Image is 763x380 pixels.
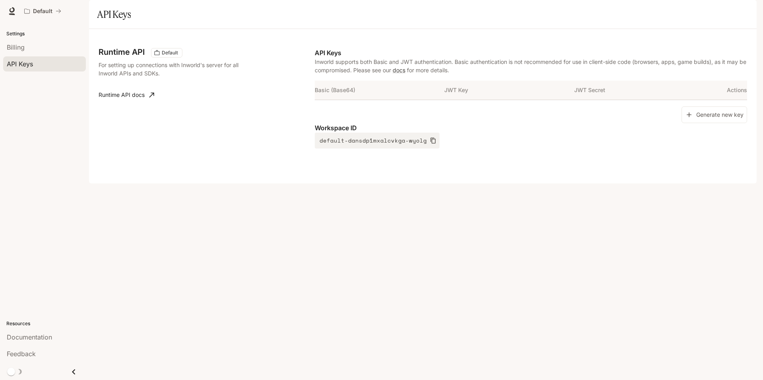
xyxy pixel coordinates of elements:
[315,133,440,149] button: default-dansdp1mxalcvkga-wyolg
[99,61,256,77] p: For setting up connections with Inworld's server for all Inworld APIs and SDKs.
[99,48,145,56] h3: Runtime API
[95,87,157,103] a: Runtime API docs
[315,81,444,100] th: Basic (Base64)
[159,49,181,56] span: Default
[315,48,747,58] p: API Keys
[315,58,747,74] p: Inworld supports both Basic and JWT authentication. Basic authentication is not recommended for u...
[97,6,131,22] h1: API Keys
[444,81,574,100] th: JWT Key
[33,8,52,15] p: Default
[315,123,747,133] p: Workspace ID
[21,3,65,19] button: All workspaces
[682,106,747,123] button: Generate new key
[151,48,182,58] div: These keys will apply to your current workspace only
[393,67,405,73] a: docs
[574,81,704,100] th: JWT Secret
[704,81,747,100] th: Actions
